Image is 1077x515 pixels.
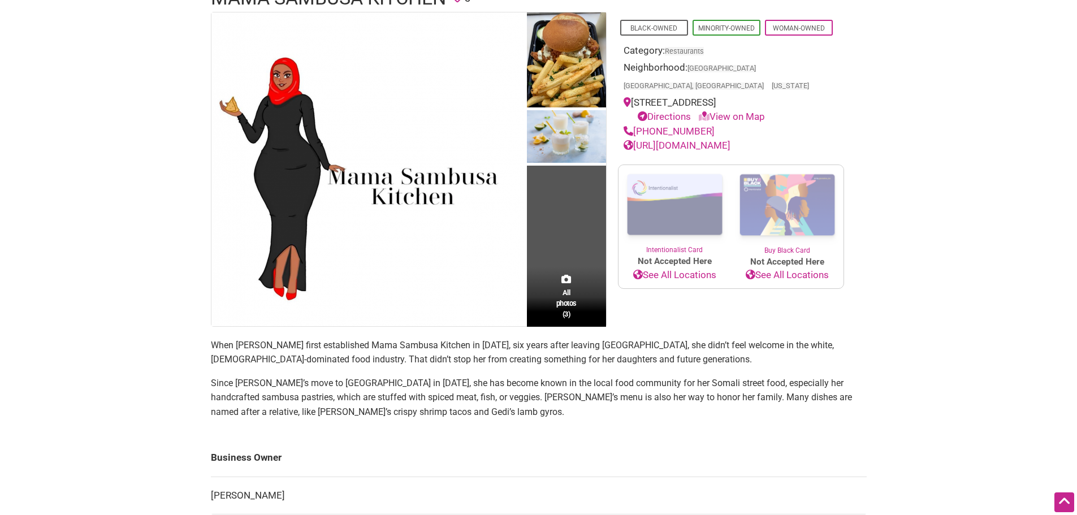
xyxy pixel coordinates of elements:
span: Not Accepted Here [618,255,731,268]
span: [GEOGRAPHIC_DATA] [687,65,756,72]
span: [US_STATE] [772,83,809,90]
div: Neighborhood: [624,60,838,96]
div: Category: [624,44,838,61]
img: Mama Sambusa Kitchen logo [211,12,524,326]
div: [STREET_ADDRESS] [624,96,838,124]
p: When [PERSON_NAME] first established Mama Sambusa Kitchen in [DATE], six years after leaving [GEO... [211,338,867,367]
a: [URL][DOMAIN_NAME] [624,140,730,151]
img: Food from Mama Sambusa Kitchen [527,12,606,110]
a: View on Map [699,111,765,122]
a: Black-Owned [630,24,677,32]
span: All photos (3) [556,287,577,319]
p: Since [PERSON_NAME]’s move to [GEOGRAPHIC_DATA] in [DATE], she has become known in the local food... [211,376,867,419]
a: Intentionalist Card [618,165,731,255]
a: [PHONE_NUMBER] [624,125,715,137]
div: Scroll Back to Top [1054,492,1074,512]
span: [GEOGRAPHIC_DATA], [GEOGRAPHIC_DATA] [624,83,764,90]
a: See All Locations [731,268,844,283]
span: Not Accepted Here [731,256,844,269]
a: Directions [638,111,691,122]
a: Restaurants [665,47,704,55]
img: Intentionalist Card [618,165,731,245]
a: See All Locations [618,268,731,283]
a: Minority-Owned [698,24,755,32]
td: Business Owner [211,439,867,477]
img: Buy Black Card [731,165,844,245]
img: Drinks from Mama Sambusa Kitchen [527,110,606,166]
a: Woman-Owned [773,24,825,32]
td: [PERSON_NAME] [211,477,867,514]
a: Buy Black Card [731,165,844,256]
